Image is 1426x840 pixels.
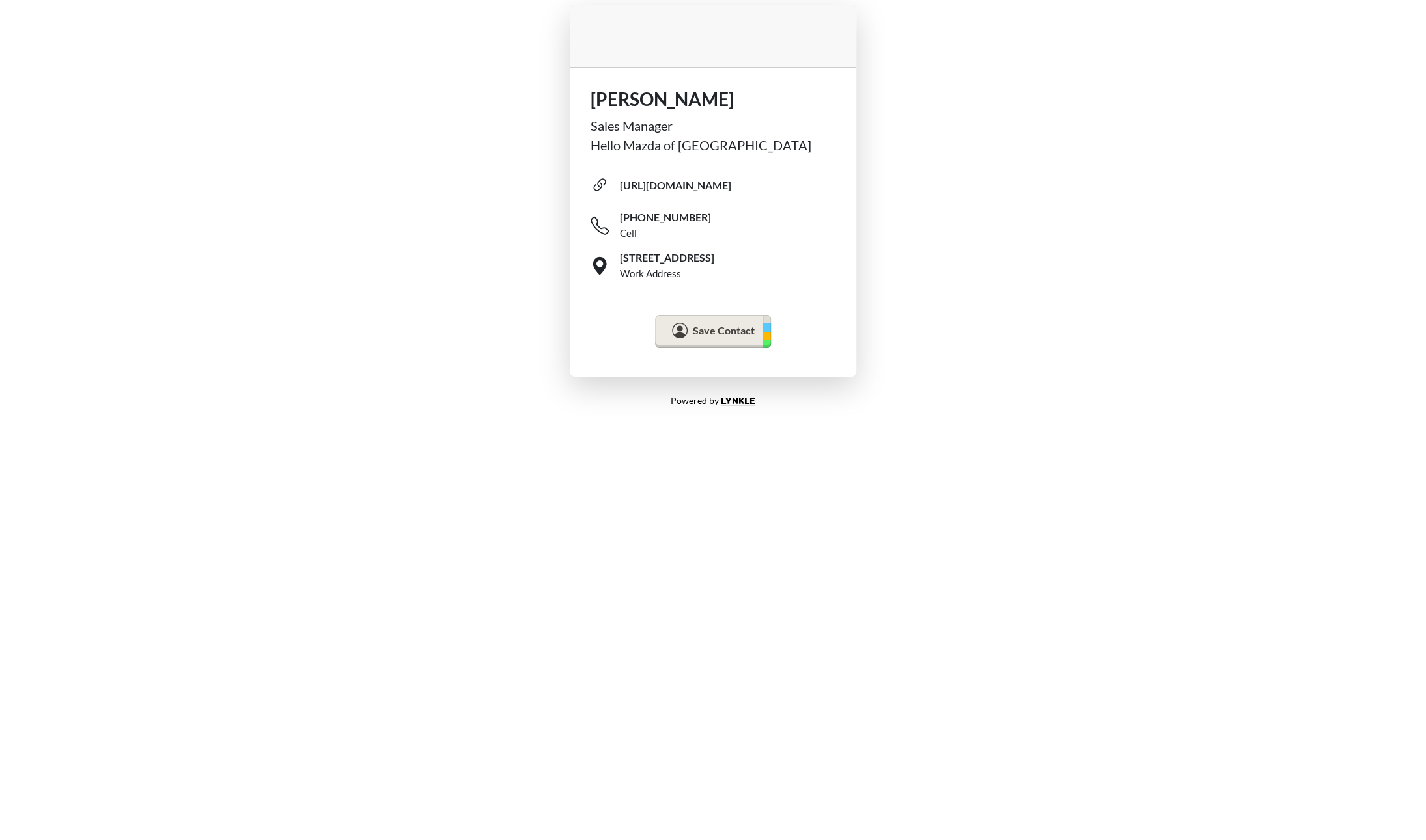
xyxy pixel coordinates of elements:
div: Hello Mazda of [GEOGRAPHIC_DATA] [591,135,835,155]
a: [URL][DOMAIN_NAME] [591,165,846,206]
span: [STREET_ADDRESS] [619,251,714,265]
a: Lynkle [721,396,755,407]
div: Work Address [619,266,680,281]
a: [PHONE_NUMBER]Cell [591,206,846,246]
small: Powered by [671,395,755,406]
span: [PHONE_NUMBER] [619,210,710,224]
span: Save Contact [693,324,755,336]
div: [URL][DOMAIN_NAME] [619,178,731,193]
div: Sales Manager [591,116,835,135]
button: Save Contact [655,315,771,349]
a: [STREET_ADDRESS]Work Address [591,246,846,286]
div: Cell [619,226,636,241]
h1: [PERSON_NAME] [591,88,835,111]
